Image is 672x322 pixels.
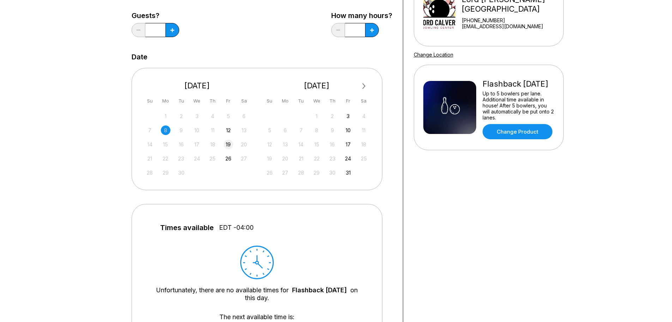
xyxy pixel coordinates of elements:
div: Not available Sunday, September 14th, 2025 [145,140,155,149]
div: Not available Monday, September 22nd, 2025 [161,154,170,163]
div: Choose Friday, September 19th, 2025 [224,140,233,149]
div: Choose Friday, September 12th, 2025 [224,125,233,135]
div: We [192,96,202,106]
div: Not available Tuesday, October 7th, 2025 [296,125,306,135]
div: Not available Tuesday, October 14th, 2025 [296,140,306,149]
div: Not available Monday, September 15th, 2025 [161,140,170,149]
div: Not available Saturday, October 11th, 2025 [359,125,369,135]
label: Guests? [132,12,179,19]
div: Sa [239,96,249,106]
div: Not available Thursday, October 9th, 2025 [328,125,337,135]
div: Not available Wednesday, September 24th, 2025 [192,154,202,163]
div: Not available Monday, September 29th, 2025 [161,168,170,177]
div: Not available Wednesday, October 15th, 2025 [312,140,321,149]
span: Times available [160,224,214,232]
div: Tu [176,96,186,106]
div: Not available Sunday, October 12th, 2025 [265,140,274,149]
div: Not available Sunday, October 5th, 2025 [265,125,274,135]
div: Not available Tuesday, September 9th, 2025 [176,125,186,135]
div: Not available Tuesday, September 23rd, 2025 [176,154,186,163]
div: Not available Monday, October 6th, 2025 [280,125,290,135]
div: Not available Monday, September 8th, 2025 [161,125,170,135]
div: Not available Wednesday, October 29th, 2025 [312,168,321,177]
div: Not available Saturday, October 18th, 2025 [359,140,369,149]
div: Not available Saturday, October 25th, 2025 [359,154,369,163]
div: [DATE] [262,81,371,90]
div: Not available Tuesday, October 28th, 2025 [296,168,306,177]
div: Not available Wednesday, September 17th, 2025 [192,140,202,149]
div: Choose Friday, October 31st, 2025 [343,168,353,177]
div: Not available Tuesday, October 21st, 2025 [296,154,306,163]
div: Not available Monday, October 27th, 2025 [280,168,290,177]
a: Change Product [483,124,552,139]
div: Not available Thursday, October 30th, 2025 [328,168,337,177]
button: Next Month [358,81,370,92]
div: Not available Tuesday, September 16th, 2025 [176,140,186,149]
div: Not available Thursday, September 4th, 2025 [208,111,217,121]
div: Unfortunately, there are no available times for on this day. [153,286,361,302]
div: Not available Saturday, September 6th, 2025 [239,111,249,121]
div: Not available Sunday, September 28th, 2025 [145,168,155,177]
div: Not available Tuesday, September 30th, 2025 [176,168,186,177]
div: Not available Wednesday, October 22nd, 2025 [312,154,321,163]
div: Fr [343,96,353,106]
div: Not available Thursday, October 16th, 2025 [328,140,337,149]
div: Not available Monday, September 1st, 2025 [161,111,170,121]
div: Not available Saturday, October 4th, 2025 [359,111,369,121]
div: Choose Friday, October 3rd, 2025 [343,111,353,121]
div: Mo [161,96,170,106]
div: Choose Friday, September 26th, 2025 [224,154,233,163]
a: [EMAIL_ADDRESS][DOMAIN_NAME] [462,23,560,29]
label: Date [132,53,147,61]
label: How many hours? [331,12,392,19]
div: We [312,96,321,106]
div: Not available Thursday, September 11th, 2025 [208,125,217,135]
div: Su [265,96,274,106]
div: Not available Sunday, September 7th, 2025 [145,125,155,135]
div: Flashback [DATE] [483,79,554,89]
div: Not available Saturday, September 27th, 2025 [239,154,249,163]
div: Choose Friday, October 17th, 2025 [343,140,353,149]
div: Not available Sunday, October 19th, 2025 [265,154,274,163]
a: Flashback [DATE] [292,286,347,294]
div: Sa [359,96,369,106]
div: Not available Sunday, October 26th, 2025 [265,168,274,177]
div: Not available Wednesday, October 8th, 2025 [312,125,321,135]
div: Not available Saturday, September 13th, 2025 [239,125,249,135]
div: Not available Monday, October 13th, 2025 [280,140,290,149]
div: Not available Tuesday, September 2nd, 2025 [176,111,186,121]
div: Choose Friday, October 10th, 2025 [343,125,353,135]
div: month 2025-10 [264,111,370,177]
div: Tu [296,96,306,106]
div: Not available Wednesday, September 10th, 2025 [192,125,202,135]
div: Not available Sunday, September 21st, 2025 [145,154,155,163]
div: Not available Thursday, October 23rd, 2025 [328,154,337,163]
a: Change Location [414,52,453,58]
div: Not available Thursday, September 25th, 2025 [208,154,217,163]
div: Fr [224,96,233,106]
div: Not available Saturday, September 20th, 2025 [239,140,249,149]
img: Flashback Friday [423,81,476,134]
div: Not available Friday, September 5th, 2025 [224,111,233,121]
div: month 2025-09 [144,111,250,177]
div: [DATE] [143,81,252,90]
div: Not available Wednesday, September 3rd, 2025 [192,111,202,121]
div: Not available Wednesday, October 1st, 2025 [312,111,321,121]
div: Up to 5 bowlers per lane. Additional time available in house! After 5 bowlers, you will automatic... [483,90,554,121]
div: Th [208,96,217,106]
div: Th [328,96,337,106]
div: Choose Friday, October 24th, 2025 [343,154,353,163]
div: Mo [280,96,290,106]
div: Not available Monday, October 20th, 2025 [280,154,290,163]
div: [PHONE_NUMBER] [462,17,560,23]
div: Su [145,96,155,106]
div: Not available Thursday, October 2nd, 2025 [328,111,337,121]
div: Not available Thursday, September 18th, 2025 [208,140,217,149]
span: EDT -04:00 [219,224,254,232]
